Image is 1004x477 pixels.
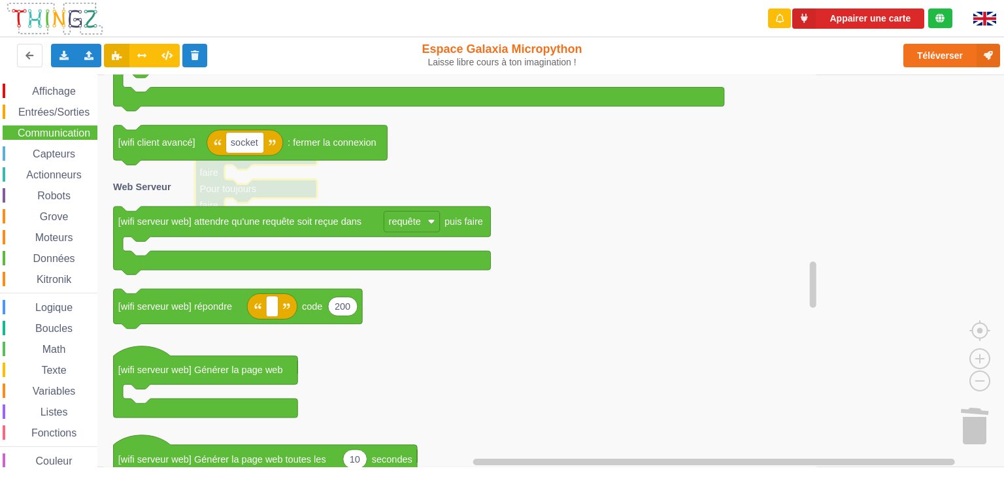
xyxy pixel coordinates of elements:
text: 200 [335,301,350,312]
span: Actionneurs [24,169,84,180]
span: Grove [38,211,71,222]
span: Boucles [33,323,75,334]
text: [wifi serveur web] Générer la page web toutes les [118,453,326,464]
span: Variables [31,386,78,397]
div: Espace Galaxia Micropython [416,42,588,68]
span: Communication [16,127,92,139]
div: Tu es connecté au serveur de création de Thingz [928,8,952,28]
button: Téléverser [903,44,1000,67]
text: 10 [350,453,360,464]
span: Fonctions [29,427,78,438]
span: Logique [33,302,75,313]
text: puis faire [444,216,483,227]
text: [wifi serveur web] Générer la page web [118,365,283,375]
span: Capteurs [31,148,77,159]
text: requête [389,216,421,227]
img: gb.png [973,12,996,25]
span: Entrées/Sorties [16,107,92,118]
span: Moteurs [33,232,75,243]
text: [wifi client avancé] [118,137,195,148]
div: Laisse libre cours à ton imagination ! [416,57,588,68]
span: Texte [39,365,68,376]
text: code [302,301,322,312]
text: : fermer la connexion [288,137,376,148]
span: Robots [35,190,73,201]
button: Appairer une carte [792,8,924,29]
text: [wifi serveur web] attendre qu'une requête soit reçue dans [118,216,361,227]
span: Affichage [30,86,77,97]
text: socket [231,137,258,148]
text: [wifi serveur web] répondre [118,301,232,312]
img: thingz_logo.png [6,1,104,36]
span: Couleur [34,455,75,467]
span: Listes [39,406,70,418]
span: Données [31,253,77,264]
text: secondes [372,453,412,464]
span: Math [41,344,68,355]
span: Kitronik [35,274,73,285]
text: Web Serveur [113,181,171,191]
